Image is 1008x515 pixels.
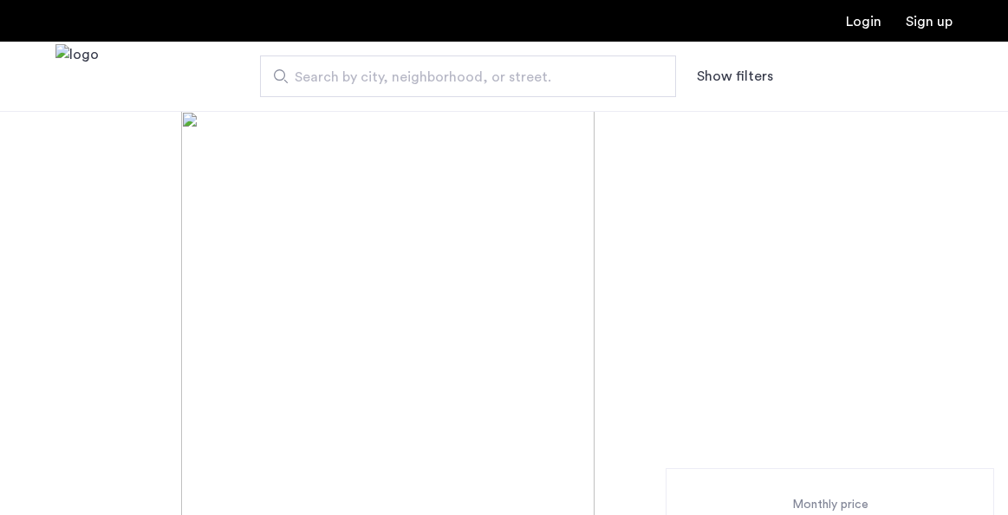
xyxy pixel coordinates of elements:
[697,66,773,87] button: Show or hide filters
[846,15,881,29] a: Login
[906,15,953,29] a: Registration
[55,44,99,109] img: logo
[295,67,628,88] span: Search by city, neighborhood, or street.
[693,496,966,513] div: Monthly price
[260,55,676,97] input: Apartment Search
[55,44,99,109] a: Cazamio Logo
